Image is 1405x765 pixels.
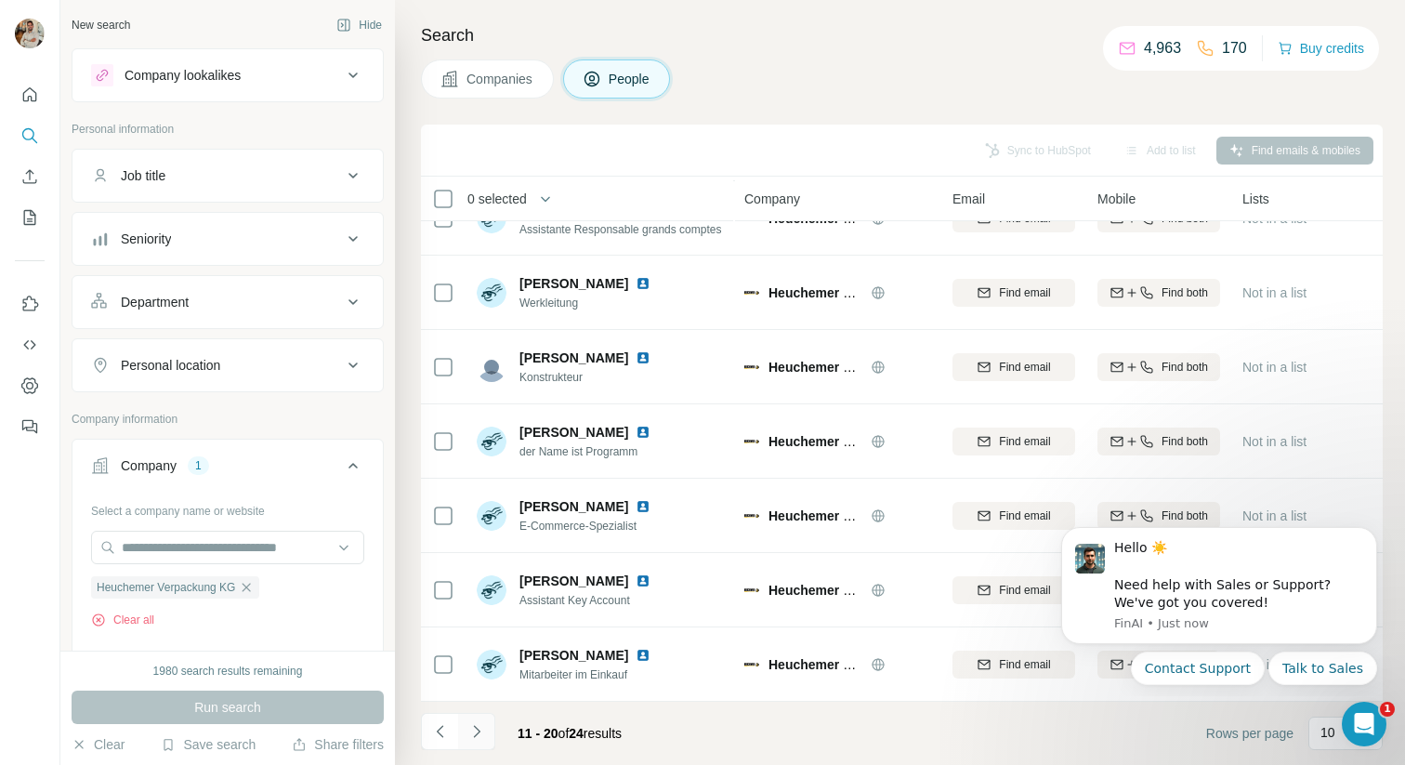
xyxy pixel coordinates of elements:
p: Company information [72,411,384,428]
button: Share filters [292,735,384,754]
p: 170 [1222,37,1247,59]
span: Heuchemer Verpackung KG [768,211,939,226]
span: Company [744,190,800,208]
img: Logo of Heuchemer Verpackung KG [744,285,759,300]
img: LinkedIn logo [636,648,650,663]
span: Not in a list [1242,285,1307,300]
button: Enrich CSV [15,160,45,193]
span: Find email [999,656,1050,673]
button: Dashboard [15,369,45,402]
span: People [609,70,651,88]
div: Company lookalikes [125,66,241,85]
span: 24 [569,726,584,741]
span: Assistant Key Account [519,592,658,609]
span: Companies [466,70,534,88]
span: Find both [1162,359,1208,376]
img: LinkedIn logo [636,350,650,365]
iframe: Intercom notifications message [1033,510,1405,696]
span: Konstrukteur [519,369,658,386]
span: Find both [1162,433,1208,450]
img: Logo of Heuchemer Verpackung KG [744,508,759,523]
div: Department [121,293,189,311]
button: Hide [323,11,395,39]
button: Find email [952,502,1075,530]
span: Heuchemer Verpackung KG [768,360,939,375]
button: Quick start [15,78,45,112]
span: Werkleitung [519,295,658,311]
span: Mobile [1097,190,1136,208]
span: [PERSON_NAME] [519,423,628,442]
img: Logo of Heuchemer Verpackung KG [744,434,759,449]
span: [PERSON_NAME] [519,274,628,293]
span: 11 - 20 [518,726,558,741]
img: Avatar [477,352,506,382]
button: My lists [15,201,45,234]
span: Heuchemer Verpackung KG [768,285,939,300]
button: Clear all [91,612,154,628]
span: [PERSON_NAME] [519,646,628,665]
span: Rows per page [1206,724,1293,743]
img: Logo of Heuchemer Verpackung KG [744,360,759,375]
p: 4,963 [1144,37,1181,59]
button: Company1 [72,443,383,495]
img: Avatar [477,501,506,531]
img: LinkedIn logo [636,499,650,514]
h4: Search [421,22,1383,48]
button: Find both [1097,502,1220,530]
button: Navigate to previous page [421,713,458,750]
span: Not in a list [1242,211,1307,226]
button: Feedback [15,410,45,443]
span: Not in a list [1242,508,1307,523]
img: Avatar [477,427,506,456]
img: LinkedIn logo [636,276,650,291]
div: Company [121,456,177,475]
span: Mitarbeiter im Einkauf [519,666,658,683]
span: Heuchemer Verpackung KG [768,434,939,449]
span: Heuchemer Verpackung KG [768,508,939,523]
span: [PERSON_NAME] [519,572,628,590]
div: Job title [121,166,165,185]
span: 0 selected [467,190,527,208]
img: Logo of Heuchemer Verpackung KG [744,657,759,672]
button: Find both [1097,279,1220,307]
span: Find both [1162,284,1208,301]
span: Heuchemer Verpackung KG [768,583,939,598]
img: LinkedIn logo [636,425,650,440]
button: Department [72,280,383,324]
button: Navigate to next page [458,713,495,750]
button: Find email [952,279,1075,307]
img: Avatar [477,575,506,605]
span: Not in a list [1242,360,1307,375]
button: Save search [161,735,256,754]
span: Heuchemer Verpackung KG [97,579,235,596]
button: Clear [72,735,125,754]
button: Personal location [72,343,383,388]
img: Avatar [477,650,506,679]
span: Find email [999,582,1050,599]
div: Personal location [121,356,220,375]
span: Find both [1162,508,1208,524]
button: Find both [1097,353,1220,381]
button: Use Surfe on LinkedIn [15,287,45,321]
span: Find email [999,508,1050,524]
button: Company lookalikes [72,53,383,98]
button: Find email [952,428,1075,455]
img: Avatar [15,19,45,48]
span: [PERSON_NAME] [519,349,628,367]
div: Select a company name or website [91,495,364,520]
span: Not in a list [1242,434,1307,449]
img: Avatar [477,278,506,308]
button: Find both [1097,428,1220,455]
button: Find email [952,651,1075,679]
img: Logo of Heuchemer Verpackung KG [744,583,759,598]
span: Assistante Responsable grands comptes [519,223,721,236]
button: Find email [952,576,1075,604]
button: Job title [72,153,383,198]
span: Lists [1242,190,1269,208]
